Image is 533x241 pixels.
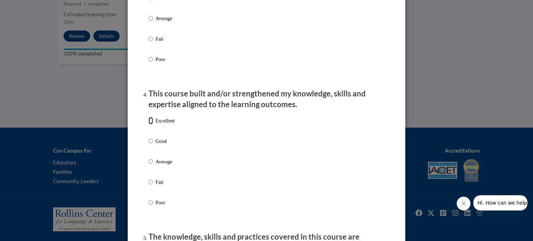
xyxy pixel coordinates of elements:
input: Average [149,15,153,22]
p: Average [155,158,175,165]
input: Excellent [149,117,153,124]
input: Fair [149,178,153,186]
p: Poor [155,55,175,63]
span: Hi. How can we help? [4,5,56,10]
p: This course built and/or strengthened my knowledge, skills and expertise aligned to the learning ... [149,88,384,110]
input: Average [149,158,153,165]
p: Average [155,15,175,22]
iframe: Close message [457,197,471,210]
input: Good [149,137,153,145]
p: Poor [155,199,175,206]
input: Poor [149,55,153,63]
p: Good [155,137,175,145]
p: Fair [155,35,175,43]
p: Excellent [155,117,175,124]
input: Poor [149,199,153,206]
iframe: Message from company [473,195,527,210]
p: Fair [155,178,175,186]
input: Fair [149,35,153,43]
